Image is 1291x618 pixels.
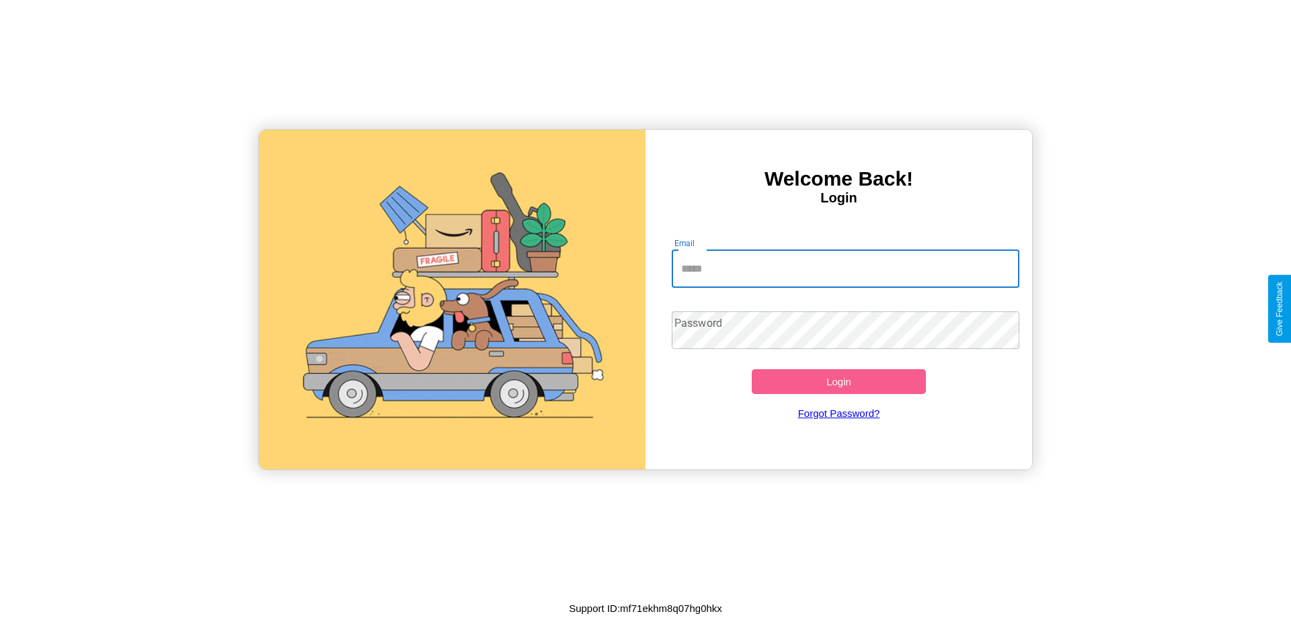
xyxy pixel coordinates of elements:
div: Give Feedback [1275,282,1284,336]
h3: Welcome Back! [645,167,1032,190]
button: Login [752,369,926,394]
p: Support ID: mf71ekhm8q07hg0hkx [569,599,722,617]
h4: Login [645,190,1032,206]
img: gif [259,130,645,469]
a: Forgot Password? [665,394,1013,432]
label: Email [674,237,695,249]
